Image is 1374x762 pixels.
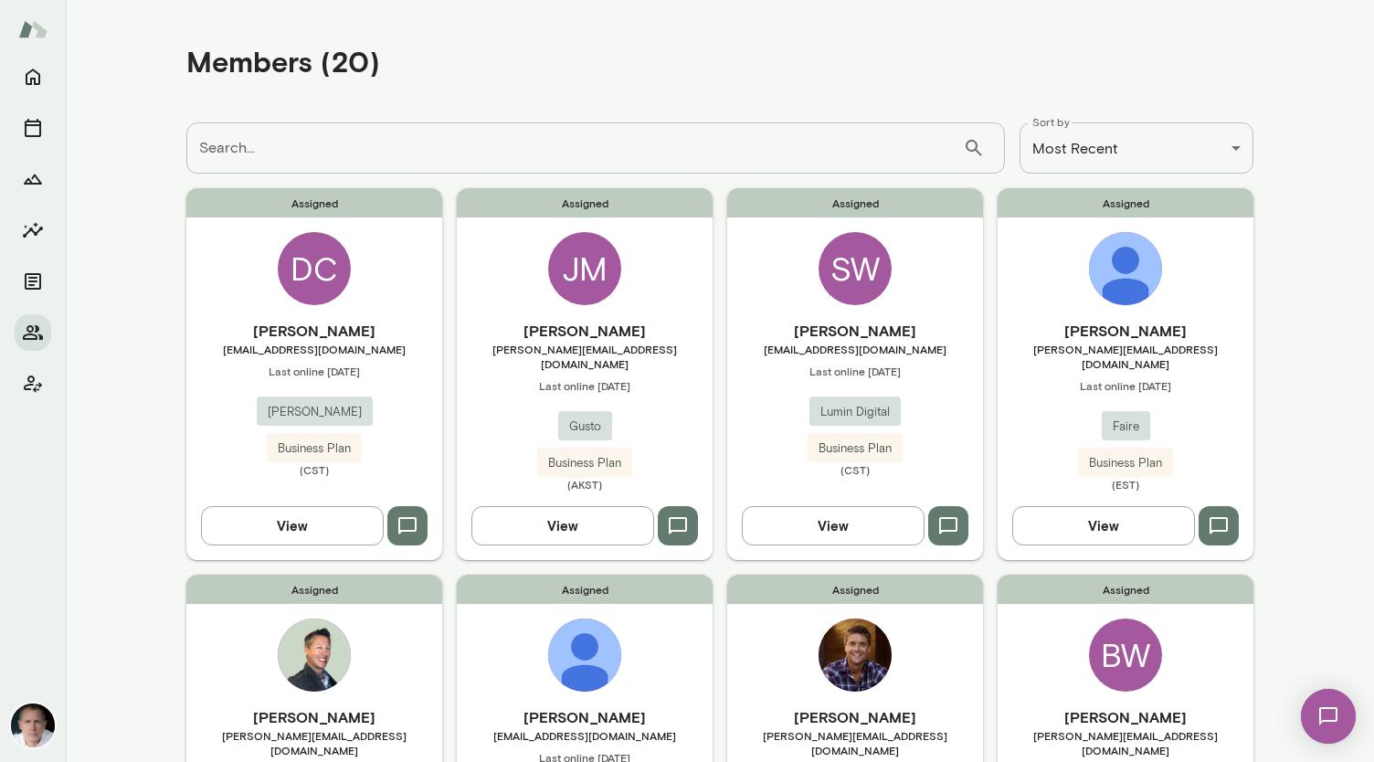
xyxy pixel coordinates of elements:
[457,575,713,604] span: Assigned
[998,188,1253,217] span: Assigned
[11,704,55,747] img: Mike Lane
[1012,506,1195,545] button: View
[727,575,983,604] span: Assigned
[548,619,621,692] img: Dan Kenger
[471,506,654,545] button: View
[998,728,1253,757] span: [PERSON_NAME][EMAIL_ADDRESS][DOMAIN_NAME]
[809,403,901,421] span: Lumin Digital
[742,506,925,545] button: View
[727,188,983,217] span: Assigned
[15,58,51,95] button: Home
[727,320,983,342] h6: [PERSON_NAME]
[186,320,442,342] h6: [PERSON_NAME]
[537,454,632,472] span: Business Plan
[186,728,442,757] span: [PERSON_NAME][EMAIL_ADDRESS][DOMAIN_NAME]
[457,477,713,492] span: (AKST)
[457,342,713,371] span: [PERSON_NAME][EMAIL_ADDRESS][DOMAIN_NAME]
[1032,114,1070,130] label: Sort by
[186,575,442,604] span: Assigned
[457,378,713,393] span: Last online [DATE]
[998,320,1253,342] h6: [PERSON_NAME]
[998,342,1253,371] span: [PERSON_NAME][EMAIL_ADDRESS][DOMAIN_NAME]
[727,364,983,378] span: Last online [DATE]
[15,365,51,402] button: Client app
[457,706,713,728] h6: [PERSON_NAME]
[457,320,713,342] h6: [PERSON_NAME]
[998,706,1253,728] h6: [PERSON_NAME]
[727,342,983,356] span: [EMAIL_ADDRESS][DOMAIN_NAME]
[186,44,380,79] h4: Members (20)
[727,728,983,757] span: [PERSON_NAME][EMAIL_ADDRESS][DOMAIN_NAME]
[201,506,384,545] button: View
[1078,454,1173,472] span: Business Plan
[548,232,621,305] div: JM
[15,161,51,197] button: Growth Plan
[278,619,351,692] img: Brian Lawrence
[186,188,442,217] span: Assigned
[15,263,51,300] button: Documents
[1089,619,1162,692] div: BW
[819,619,892,692] img: Ryan Shank
[727,462,983,477] span: (CST)
[1089,232,1162,305] img: Jessica Karle
[18,12,48,47] img: Mento
[819,232,892,305] div: SW
[278,232,351,305] div: DC
[727,706,983,728] h6: [PERSON_NAME]
[15,110,51,146] button: Sessions
[998,575,1253,604] span: Assigned
[15,212,51,249] button: Insights
[808,439,903,458] span: Business Plan
[186,342,442,356] span: [EMAIL_ADDRESS][DOMAIN_NAME]
[186,462,442,477] span: (CST)
[558,418,612,436] span: Gusto
[186,706,442,728] h6: [PERSON_NAME]
[457,188,713,217] span: Assigned
[267,439,362,458] span: Business Plan
[1020,122,1253,174] div: Most Recent
[1102,418,1150,436] span: Faire
[998,477,1253,492] span: (EST)
[257,403,373,421] span: [PERSON_NAME]
[998,378,1253,393] span: Last online [DATE]
[15,314,51,351] button: Members
[186,364,442,378] span: Last online [DATE]
[457,728,713,743] span: [EMAIL_ADDRESS][DOMAIN_NAME]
